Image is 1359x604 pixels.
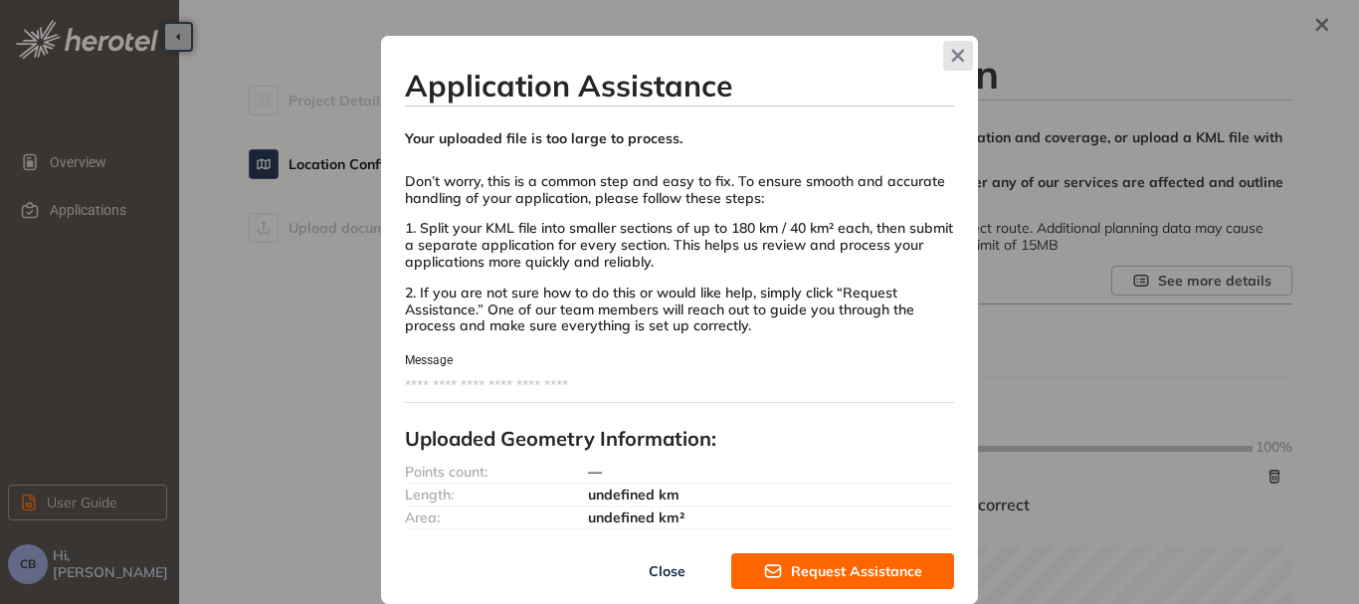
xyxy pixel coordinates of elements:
div: 1. Split your KML file into smaller sections of up to 180 km / 40 km² each, then submit a separat... [405,220,954,270]
button: Close [602,553,731,589]
textarea: Message [405,370,954,402]
span: Request Assistance [791,560,922,582]
span: Points count: [405,463,487,481]
h3: Application Assistance [405,68,954,103]
h4: Uploaded Geometry Information: [405,427,954,451]
span: undefined km² [588,508,684,526]
label: Message [405,351,453,370]
div: Don’t worry, this is a common step and easy to fix. To ensure smooth and accurate handling of you... [405,161,954,207]
span: undefined km [588,486,679,503]
span: Close [649,560,685,582]
div: 2. If you are not sure how to do this or would like help, simply click “Request Assistance.” One ... [405,285,954,334]
button: Close [943,41,973,71]
span: Area: [405,508,440,526]
span: Length: [405,486,454,503]
div: Your uploaded file is too large to process. [405,130,954,147]
span: — [588,463,602,481]
button: Request Assistance [731,553,954,589]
